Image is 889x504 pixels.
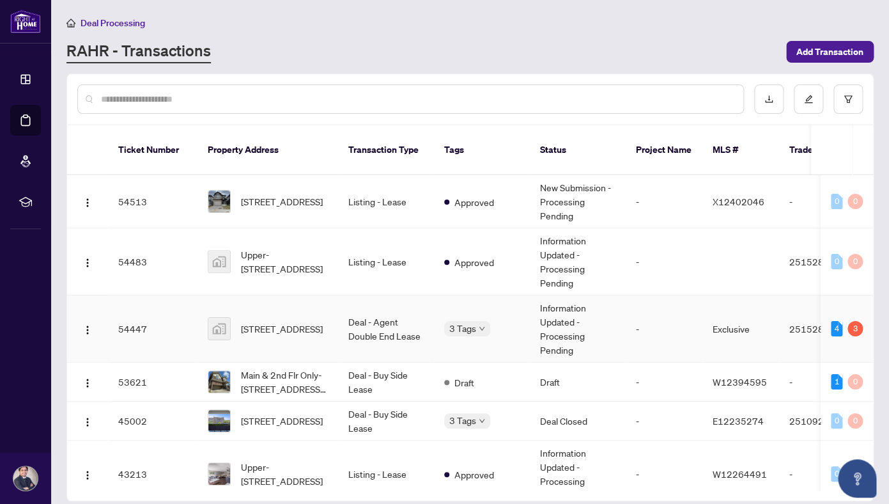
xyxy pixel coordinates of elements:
div: 0 [847,194,863,209]
img: thumbnail-img [208,371,230,393]
button: edit [794,84,823,114]
td: Draft [530,363,626,402]
button: Logo [77,191,98,212]
th: Project Name [626,125,702,175]
th: Property Address [197,125,338,175]
td: Information Updated - Processing Pending [530,295,626,363]
span: Approved [454,468,494,482]
span: down [479,326,485,332]
td: 54483 [108,228,197,295]
td: 45002 [108,402,197,441]
span: Exclusive [713,323,750,335]
span: download [764,95,773,104]
img: thumbnail-img [208,251,230,272]
td: Deal - Buy Side Lease [338,402,434,441]
span: X12402046 [713,196,764,207]
td: 54513 [108,175,197,228]
td: Listing - Lease [338,228,434,295]
button: Logo [77,411,98,431]
div: 0 [847,254,863,269]
td: - [779,175,869,228]
img: Logo [82,417,93,427]
td: 2510920 [779,402,869,441]
td: Information Updated - Processing Pending [530,228,626,295]
span: W12264491 [713,468,767,480]
td: 2515281 [779,228,869,295]
span: 3 Tags [449,321,476,336]
button: download [754,84,784,114]
button: Logo [77,372,98,392]
div: 1 [831,374,842,390]
div: 0 [831,194,842,209]
td: Listing - Lease [338,175,434,228]
span: Upper-[STREET_ADDRESS] [241,248,328,276]
span: Add Transaction [796,42,863,62]
th: Tags [434,125,530,175]
th: Status [530,125,626,175]
span: E12235274 [713,415,764,427]
button: Logo [77,319,98,339]
td: - [626,295,702,363]
button: Open asap [838,459,876,498]
div: 3 [847,321,863,336]
td: Deal - Buy Side Lease [338,363,434,402]
img: thumbnail-img [208,318,230,340]
th: MLS # [702,125,779,175]
a: RAHR - Transactions [66,40,211,63]
span: edit [804,95,813,104]
div: 4 [831,321,842,336]
span: filter [844,95,853,104]
img: logo [10,10,41,33]
td: 54447 [108,295,197,363]
span: Upper-[STREET_ADDRESS] [241,460,328,488]
span: 3 Tags [449,413,476,428]
div: 0 [831,466,842,482]
button: filter [833,84,863,114]
th: Transaction Type [338,125,434,175]
td: 53621 [108,363,197,402]
button: Add Transaction [786,41,874,63]
img: Logo [82,198,93,208]
button: Logo [77,251,98,272]
td: Deal - Agent Double End Lease [338,295,434,363]
span: down [479,418,485,424]
td: - [626,363,702,402]
div: 0 [847,374,863,390]
span: [STREET_ADDRESS] [241,414,323,428]
span: Approved [454,255,494,269]
span: [STREET_ADDRESS] [241,194,323,209]
span: [STREET_ADDRESS] [241,322,323,336]
div: 0 [831,254,842,269]
img: thumbnail-img [208,191,230,212]
span: Deal Processing [81,17,145,29]
td: - [626,175,702,228]
img: Logo [82,258,93,268]
img: thumbnail-img [208,410,230,432]
th: Trade Number [779,125,869,175]
div: 0 [831,413,842,429]
td: - [626,228,702,295]
span: Draft [454,375,474,390]
td: 2515281 [779,295,869,363]
td: Deal Closed [530,402,626,441]
img: Logo [82,325,93,335]
span: W12394595 [713,376,767,388]
td: - [779,363,869,402]
img: Logo [82,470,93,480]
img: Logo [82,378,93,388]
div: 0 [847,413,863,429]
img: thumbnail-img [208,463,230,485]
button: Logo [77,464,98,484]
td: New Submission - Processing Pending [530,175,626,228]
span: home [66,19,75,28]
span: Approved [454,195,494,209]
td: - [626,402,702,441]
th: Ticket Number [108,125,197,175]
span: Main & 2nd Flr Only-[STREET_ADDRESS][PERSON_NAME][PERSON_NAME] [241,368,328,396]
img: Profile Icon [13,466,38,491]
